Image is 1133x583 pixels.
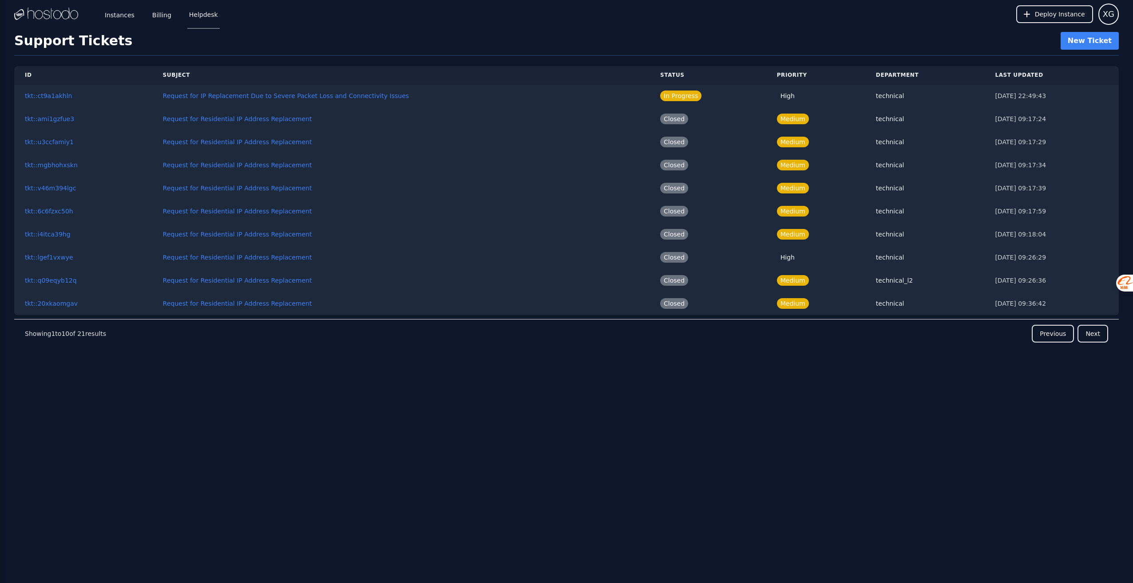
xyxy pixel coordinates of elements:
[25,253,73,262] button: tkt::lgef1vxwye
[1032,325,1074,343] button: Previous
[61,330,69,337] span: 10
[25,207,73,216] button: tkt::6c6fzxc50h
[660,275,688,286] span: Closed
[660,114,688,124] span: Closed
[25,276,77,285] button: tkt::q09eqyb12q
[1016,5,1093,23] button: Deploy Instance
[25,138,74,146] button: tkt::u3ccfamiy1
[660,298,688,309] span: Closed
[25,91,72,100] button: tkt::ct9a1akhln
[865,66,985,84] th: Department
[995,114,1108,123] div: [DATE] 09:17:24
[163,91,409,100] button: Request for IP Replacement Due to Severe Packet Loss and Connectivity Issues
[876,91,974,100] div: technical
[876,207,974,216] div: technical
[51,330,55,337] span: 1
[660,160,688,170] span: Closed
[14,319,1119,348] nav: Pagination
[995,161,1108,169] div: [DATE] 09:17:34
[777,252,798,263] span: High
[660,137,688,147] span: Closed
[995,299,1108,308] div: [DATE] 09:36:42
[777,298,809,309] span: Medium
[876,230,974,239] div: technical
[876,184,974,193] div: technical
[163,114,312,123] button: Request for Residential IP Address Replacement
[25,184,76,193] button: tkt::v46m394lgc
[876,114,974,123] div: technical
[25,230,71,239] button: tkt::i4itca39hg
[25,299,78,308] button: tkt::20xkaomgav
[14,33,132,49] h1: Support Tickets
[876,299,974,308] div: technical
[777,114,809,124] span: Medium
[660,229,688,240] span: Closed
[876,253,974,262] div: technical
[1098,4,1119,25] button: User menu
[25,329,106,338] p: Showing to of results
[163,207,312,216] button: Request for Residential IP Address Replacement
[995,207,1108,216] div: [DATE] 09:17:59
[1061,32,1119,50] button: New Ticket
[777,137,809,147] span: Medium
[777,275,809,286] span: Medium
[995,230,1108,239] div: [DATE] 09:18:04
[777,229,809,240] span: Medium
[995,253,1108,262] div: [DATE] 09:26:29
[25,161,78,169] button: tkt::mgbhohxskn
[876,276,974,285] div: technical_l2
[163,253,312,262] button: Request for Residential IP Address Replacement
[777,91,798,101] span: High
[163,230,312,239] button: Request for Residential IP Address Replacement
[163,276,312,285] button: Request for Residential IP Address Replacement
[995,91,1108,100] div: [DATE] 22:49:43
[995,276,1108,285] div: [DATE] 09:26:36
[660,252,688,263] span: Closed
[14,8,78,21] img: Logo
[984,66,1119,84] th: Last Updated
[163,138,312,146] button: Request for Residential IP Address Replacement
[163,184,312,193] button: Request for Residential IP Address Replacement
[1103,8,1114,20] span: XG
[163,299,312,308] button: Request for Residential IP Address Replacement
[1035,10,1085,19] span: Deploy Instance
[876,161,974,169] div: technical
[660,91,701,101] span: In Progress
[660,183,688,193] span: Closed
[777,183,809,193] span: Medium
[650,66,766,84] th: Status
[876,138,974,146] div: technical
[766,66,865,84] th: Priority
[1078,325,1108,343] button: Next
[163,161,312,169] button: Request for Residential IP Address Replacement
[777,206,809,217] span: Medium
[152,66,650,84] th: Subject
[25,114,74,123] button: tkt::ami1gzfue3
[777,160,809,170] span: Medium
[995,184,1108,193] div: [DATE] 09:17:39
[77,330,85,337] span: 21
[14,66,152,84] th: ID
[995,138,1108,146] div: [DATE] 09:17:29
[660,206,688,217] span: Closed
